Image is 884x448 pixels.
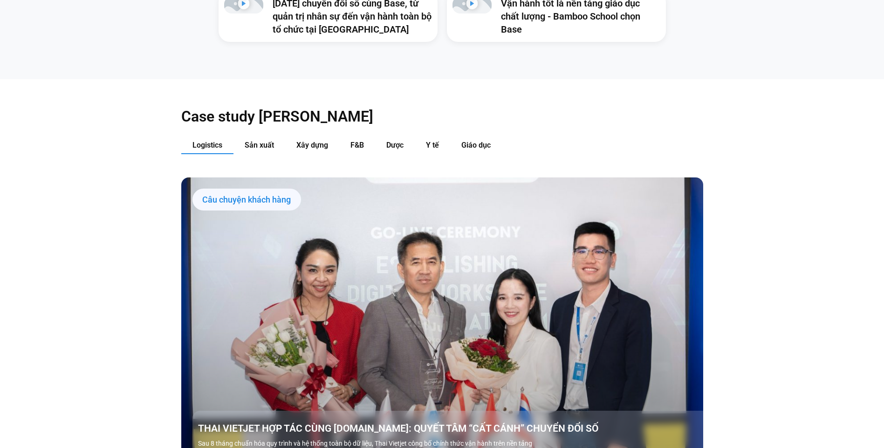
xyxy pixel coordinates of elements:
h2: Case study [PERSON_NAME] [181,107,703,126]
span: Sản xuất [245,141,274,149]
span: Xây dựng [296,141,328,149]
span: Y tế [426,141,439,149]
span: F&B [350,141,364,149]
span: Giáo dục [461,141,491,149]
div: Câu chuyện khách hàng [192,189,301,211]
span: Logistics [192,141,222,149]
span: Dược [386,141,404,149]
a: THAI VIETJET HỢP TÁC CÙNG [DOMAIN_NAME]: QUYẾT TÂM “CẤT CÁNH” CHUYỂN ĐỔI SỐ [198,422,709,435]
